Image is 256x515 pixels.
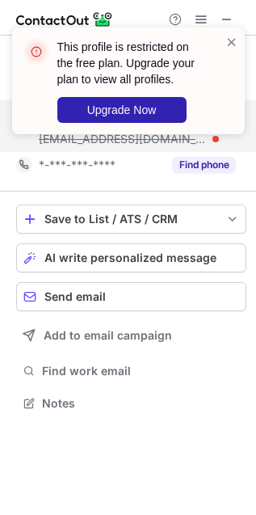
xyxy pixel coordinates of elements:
[44,251,216,264] span: AI write personalized message
[172,157,236,173] button: Reveal Button
[57,39,206,87] header: This profile is restricted on the free plan. Upgrade your plan to view all profiles.
[57,97,187,123] button: Upgrade Now
[16,360,246,382] button: Find work email
[16,205,246,234] button: save-profile-one-click
[16,10,113,29] img: ContactOut v5.3.10
[42,396,240,411] span: Notes
[87,103,157,116] span: Upgrade Now
[16,321,246,350] button: Add to email campaign
[16,243,246,272] button: AI write personalized message
[16,392,246,415] button: Notes
[44,213,218,226] div: Save to List / ATS / CRM
[44,290,106,303] span: Send email
[44,329,172,342] span: Add to email campaign
[42,364,240,378] span: Find work email
[23,39,49,65] img: error
[16,282,246,311] button: Send email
